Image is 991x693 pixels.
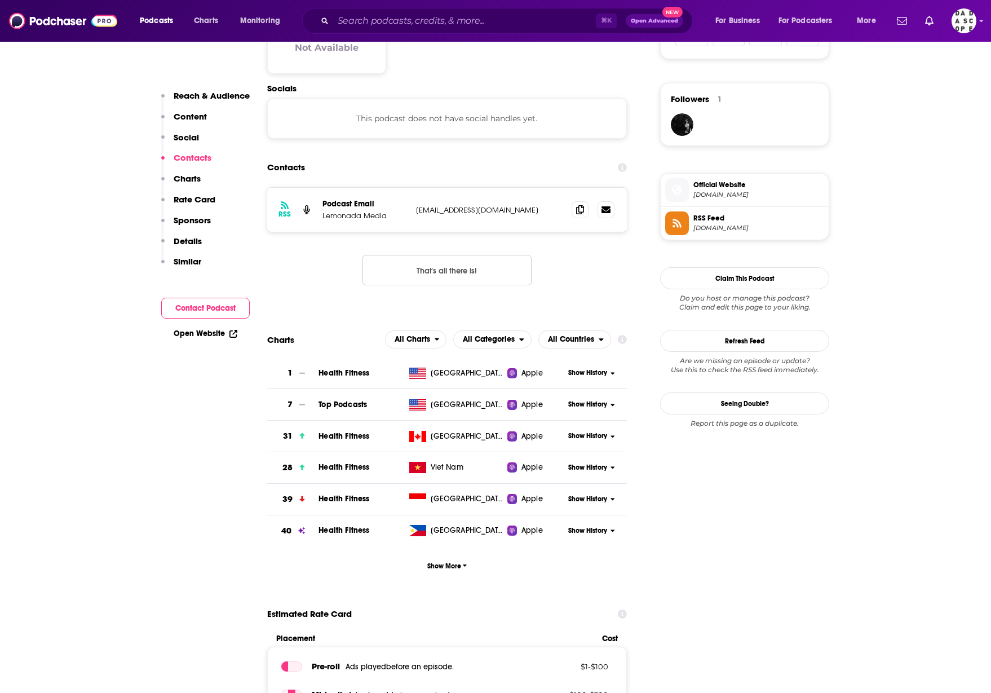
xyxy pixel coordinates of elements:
a: Top Podcasts [318,400,367,409]
img: Neerdowell [671,113,693,136]
h3: 40 [281,524,291,537]
span: omnycontent.com [693,224,824,232]
span: New [662,7,683,17]
a: [GEOGRAPHIC_DATA] [405,525,508,536]
button: Nothing here. [362,255,532,285]
h2: Countries [538,330,611,348]
button: Charts [161,173,201,194]
span: Logged in as Dadascope2 [952,8,976,33]
a: Official Website[DOMAIN_NAME] [665,178,824,202]
a: Open Website [174,329,237,338]
p: Details [174,236,202,246]
span: Philippines [431,525,504,536]
button: Social [161,132,199,153]
span: Show History [568,495,607,504]
a: Show notifications dropdown [892,11,912,30]
span: Apple [521,525,543,536]
span: Apple [521,431,543,442]
div: 1 [718,94,721,104]
button: open menu [771,12,849,30]
span: More [857,13,876,29]
h3: Not Available [295,42,359,53]
p: Reach & Audience [174,90,250,101]
p: Sponsors [174,215,211,226]
p: Rate Card [174,194,215,205]
span: Canada [431,431,504,442]
div: This podcast does not have social handles yet. [267,98,627,139]
a: Seeing Double? [660,392,829,414]
span: United States [431,368,504,379]
span: Do you host or manage this podcast? [660,294,829,303]
button: open menu [132,12,188,30]
span: All Countries [548,336,594,343]
a: Health Fitness [318,368,369,378]
span: Apple [521,399,543,410]
span: Show History [568,463,607,473]
button: Details [161,236,202,257]
button: Open AdvancedNew [626,14,683,28]
button: Show History [565,495,619,504]
p: Social [174,132,199,143]
a: Health Fitness [318,431,369,441]
span: For Podcasters [778,13,833,29]
button: Contacts [161,152,211,173]
button: open menu [232,12,295,30]
span: Show History [568,431,607,441]
a: Health Fitness [318,462,369,472]
button: Show History [565,400,619,409]
a: Apple [507,462,564,473]
a: Health Fitness [318,494,369,504]
span: Apple [521,493,543,505]
h3: 28 [282,461,293,474]
a: Show notifications dropdown [921,11,938,30]
a: 1 [267,357,318,389]
a: [GEOGRAPHIC_DATA] [405,431,508,442]
span: Monitoring [240,13,280,29]
a: Charts [187,12,225,30]
a: 28 [267,452,318,483]
span: Followers [671,94,709,104]
span: Ads played before an episode . [346,662,454,672]
a: Apple [507,431,564,442]
a: Viet Nam [405,462,508,473]
a: RSS Feed[DOMAIN_NAME] [665,211,824,235]
p: Charts [174,173,201,184]
button: Show More [267,555,627,576]
button: Contact Podcast [161,298,250,319]
h3: 39 [282,493,293,506]
span: Cost [602,634,618,643]
button: Rate Card [161,194,215,215]
span: United States [431,399,504,410]
span: Apple [521,462,543,473]
a: 7 [267,389,318,420]
h3: 7 [287,398,293,411]
p: Similar [174,256,201,267]
p: Content [174,111,207,122]
span: Indonesia [431,493,504,505]
button: Similar [161,256,201,277]
div: Are we missing an episode or update? Use this to check the RSS feed immediately. [660,356,829,374]
a: 39 [267,484,318,515]
span: Podcasts [140,13,173,29]
span: Open Advanced [631,18,678,24]
span: All Categories [463,336,515,343]
h2: Platforms [385,330,447,348]
span: All Charts [395,336,430,343]
h2: Categories [453,330,532,348]
a: Apple [507,368,564,379]
span: Charts [194,13,218,29]
button: Sponsors [161,215,211,236]
p: Podcast Email [322,199,407,209]
a: [GEOGRAPHIC_DATA] [405,493,508,505]
input: Search podcasts, credits, & more... [333,12,596,30]
span: Show More [427,562,467,570]
button: Content [161,111,207,132]
a: 31 [267,421,318,452]
img: User Profile [952,8,976,33]
span: Placement [276,634,592,643]
p: Contacts [174,152,211,163]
